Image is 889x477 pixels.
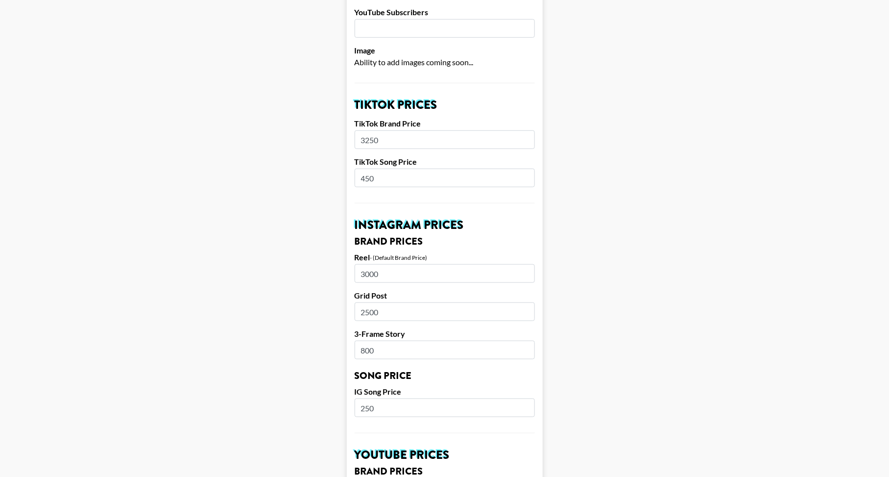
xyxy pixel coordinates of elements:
label: YouTube Subscribers [355,7,535,17]
h2: TikTok Prices [355,99,535,111]
label: Reel [355,252,370,262]
label: Image [355,46,535,55]
label: TikTok Brand Price [355,119,535,128]
span: Ability to add images coming soon... [355,57,474,67]
div: - (Default Brand Price) [370,254,428,261]
label: 3-Frame Story [355,329,535,339]
h3: Brand Prices [355,237,535,247]
h3: Song Price [355,371,535,381]
h3: Brand Prices [355,467,535,477]
h2: YouTube Prices [355,449,535,461]
label: IG Song Price [355,387,535,397]
label: TikTok Song Price [355,157,535,167]
label: Grid Post [355,291,535,301]
h2: Instagram Prices [355,219,535,231]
